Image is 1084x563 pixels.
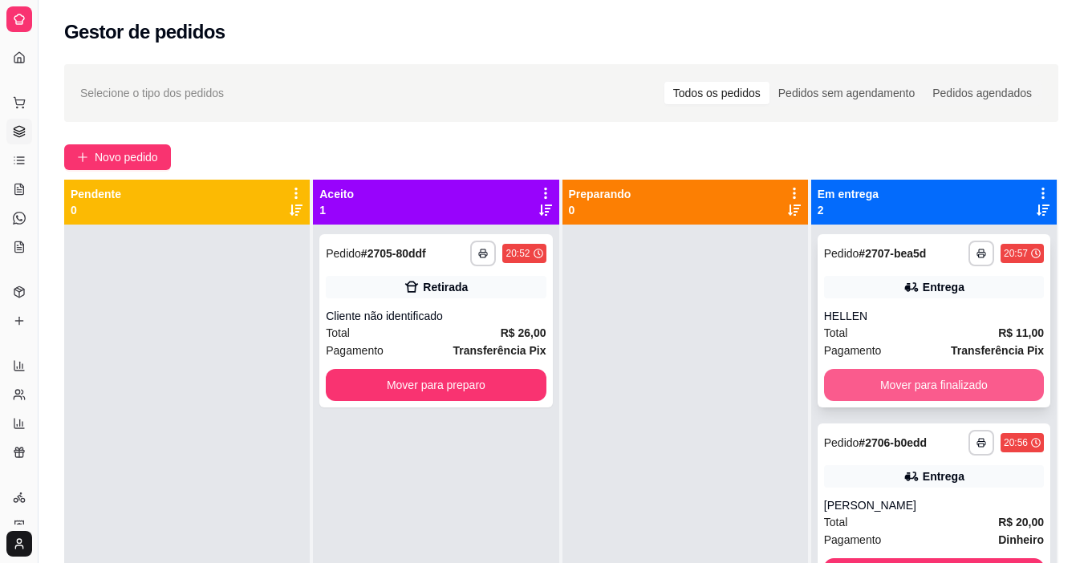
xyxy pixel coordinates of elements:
p: 0 [71,202,121,218]
p: Em entrega [818,186,879,202]
span: Pagamento [824,342,882,359]
button: Mover para finalizado [824,369,1044,401]
p: Pendente [71,186,121,202]
span: Selecione o tipo dos pedidos [80,84,224,102]
span: Total [824,513,848,531]
strong: R$ 11,00 [998,326,1044,339]
p: 2 [818,202,879,218]
strong: # 2706-b0edd [859,436,927,449]
strong: # 2705-80ddf [361,247,426,260]
div: [PERSON_NAME] [824,497,1044,513]
div: Retirada [423,279,468,295]
div: HELLEN [824,308,1044,324]
button: Novo pedido [64,144,171,170]
div: Cliente não identificado [326,308,546,324]
div: 20:57 [1004,247,1028,260]
strong: Transferência Pix [453,344,546,357]
div: Todos os pedidos [664,82,769,104]
span: Pagamento [824,531,882,549]
div: 20:52 [505,247,530,260]
span: Total [326,324,350,342]
div: Pedidos agendados [924,82,1041,104]
strong: # 2707-bea5d [859,247,926,260]
span: Novo pedido [95,148,158,166]
span: Pedido [824,247,859,260]
p: 1 [319,202,354,218]
strong: Transferência Pix [951,344,1044,357]
div: Entrega [923,279,964,295]
div: 20:56 [1004,436,1028,449]
span: plus [77,152,88,163]
strong: R$ 20,00 [998,516,1044,529]
button: Mover para preparo [326,369,546,401]
div: Entrega [923,468,964,484]
h2: Gestor de pedidos [64,19,225,45]
span: Total [824,324,848,342]
p: Preparando [569,186,631,202]
div: Pedidos sem agendamento [769,82,924,104]
strong: Dinheiro [998,533,1044,546]
p: 0 [569,202,631,218]
span: Pagamento [326,342,384,359]
strong: R$ 26,00 [501,326,546,339]
span: Pedido [824,436,859,449]
span: Pedido [326,247,361,260]
p: Aceito [319,186,354,202]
